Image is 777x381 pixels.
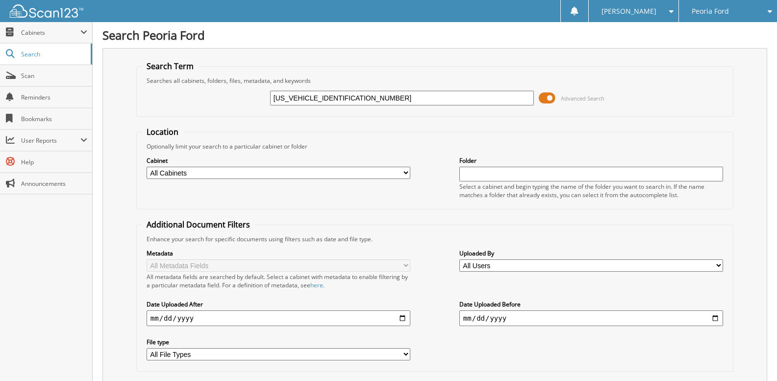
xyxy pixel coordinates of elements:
span: Reminders [21,93,87,102]
input: start [147,310,410,326]
iframe: Chat Widget [728,334,777,381]
span: Cabinets [21,28,80,37]
div: Select a cabinet and begin typing the name of the folder you want to search in. If the name match... [459,182,723,199]
div: Optionally limit your search to a particular cabinet or folder [142,142,728,151]
span: [PERSON_NAME] [602,8,656,14]
label: Date Uploaded Before [459,300,723,308]
legend: Location [142,127,183,137]
span: Bookmarks [21,115,87,123]
label: Uploaded By [459,249,723,257]
h1: Search Peoria Ford [102,27,767,43]
span: User Reports [21,136,80,145]
span: Help [21,158,87,166]
a: here [310,281,323,289]
legend: Additional Document Filters [142,219,255,230]
span: Peoria Ford [692,8,729,14]
label: File type [147,338,410,346]
label: Cabinet [147,156,410,165]
label: Metadata [147,249,410,257]
img: scan123-logo-white.svg [10,4,83,18]
div: All metadata fields are searched by default. Select a cabinet with metadata to enable filtering b... [147,273,410,289]
div: Enhance your search for specific documents using filters such as date and file type. [142,235,728,243]
div: Searches all cabinets, folders, files, metadata, and keywords [142,76,728,85]
span: Advanced Search [561,95,604,102]
span: Scan [21,72,87,80]
span: Announcements [21,179,87,188]
legend: Search Term [142,61,199,72]
label: Folder [459,156,723,165]
input: end [459,310,723,326]
label: Date Uploaded After [147,300,410,308]
span: Search [21,50,86,58]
